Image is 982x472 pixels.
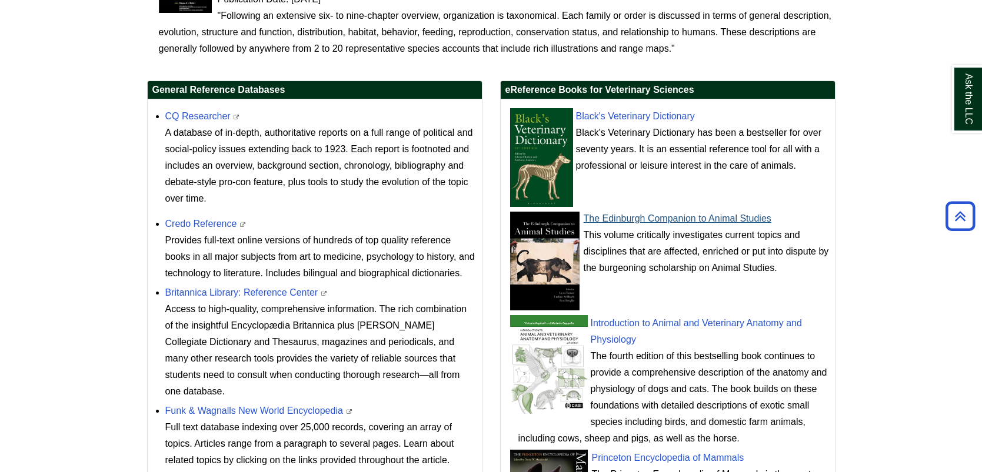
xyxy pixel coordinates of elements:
[165,406,343,416] a: Funk & Wagnalls New World Encyclopedia
[165,111,231,121] a: CQ Researcher
[518,227,829,276] div: This volume critically investigates current topics and disciplines that are affected, enriched or...
[159,8,835,57] div: "Following an extensive six- to nine-chapter overview, organization is taxonomical. Each family o...
[165,232,476,282] div: Provides full-text online versions of hundreds of top quality reference books in all major subjec...
[165,219,237,229] a: Credo Reference
[592,453,744,463] a: Princeton Encyclopedia of Mammals
[591,318,802,344] a: Introduction to Animal and Veterinary Anatomy and Physiology
[148,81,482,99] h2: General Reference Databases
[233,115,240,120] i: This link opens in a new window
[165,301,476,400] div: Access to high-quality, comprehensive information. The rich combination of the insightful Encyclo...
[239,222,247,227] i: This link opens in a new window
[321,291,328,296] i: This link opens in a new window
[576,111,695,121] a: Black's Veterinary Dictionary
[165,419,476,468] div: Full text database indexing over 25,000 records, covering an array of topics. Articles range from...
[345,409,352,414] i: This link opens in a new window
[518,125,829,174] div: Black's Veterinary Dictionary has been a bestseller for over seventy years. It is an essential re...
[941,208,979,224] a: Back to Top
[165,287,318,297] a: Britannica Library: Reference Center
[584,213,771,223] a: The Edinburgh Companion to Animal Studies
[501,81,835,99] h2: eReference Books for Veterinary Sciences
[518,348,829,447] div: The fourth edition of this bestselling book continues to provide a comprehensive description of t...
[165,125,476,207] p: A database of in-depth, authoritative reports on a full range of political and social-policy issu...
